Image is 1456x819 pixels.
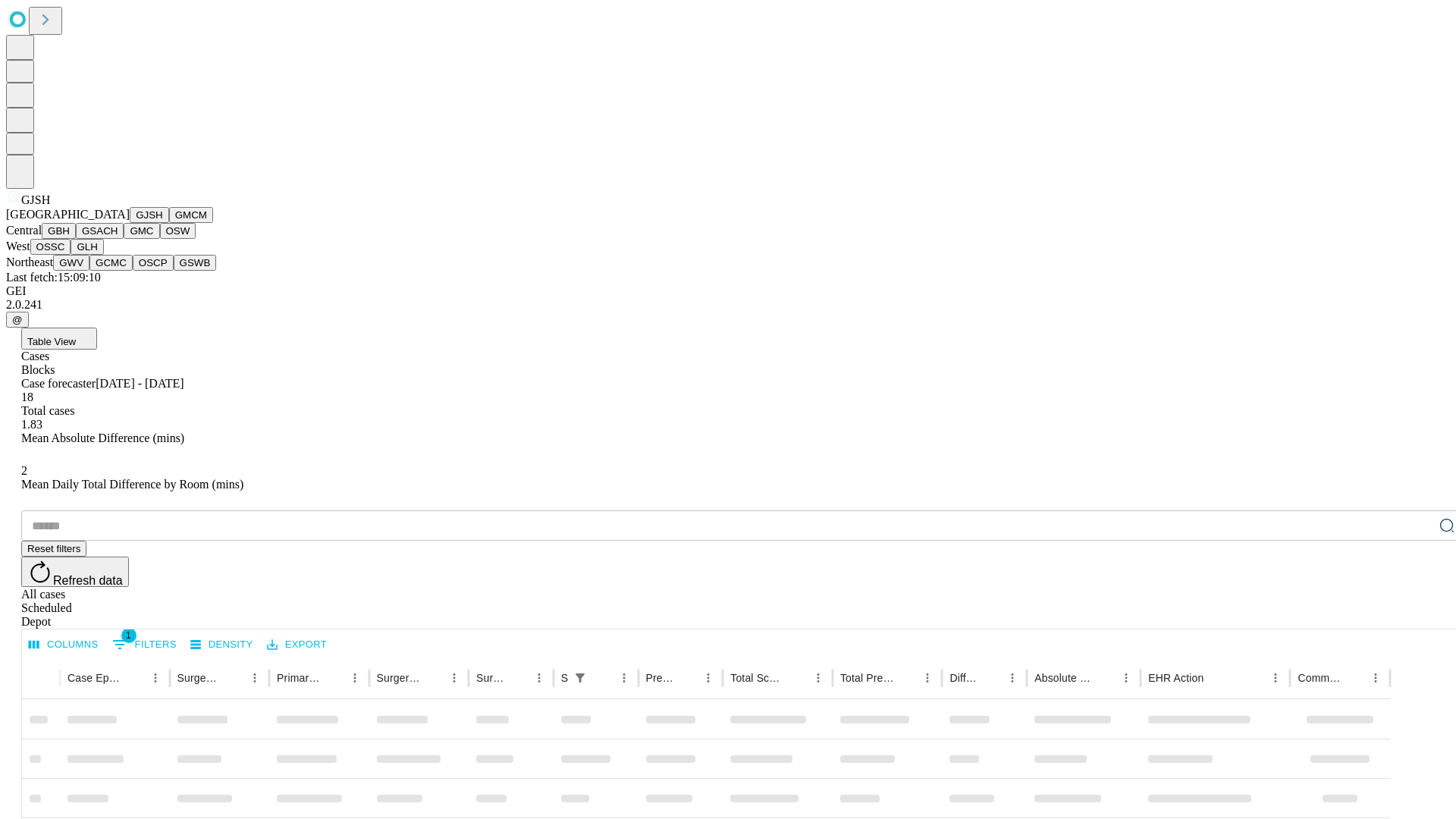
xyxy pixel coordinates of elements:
span: Northeast [6,256,53,268]
span: West [6,240,30,253]
button: GSACH [76,223,124,239]
span: Last fetch: 15:09:10 [6,271,101,284]
button: Reset filters [21,541,86,557]
div: Comments [1298,672,1341,684]
span: Case forecaster [21,377,96,390]
button: Sort [124,667,145,689]
button: Menu [344,667,366,689]
span: 2 [21,464,27,477]
div: GEI [6,284,1450,298]
div: 2.0.241 [6,298,1450,312]
span: Mean Daily Total Difference by Room (mins) [21,478,243,491]
button: GMCM [169,207,213,223]
div: EHR Action [1148,672,1203,684]
button: Menu [613,667,635,689]
div: Difference [949,672,979,684]
span: [GEOGRAPHIC_DATA] [6,208,130,221]
button: Sort [1344,667,1365,689]
button: GJSH [130,207,169,223]
div: 1 active filter [570,667,591,689]
button: Menu [808,667,829,689]
button: Show filters [108,632,180,657]
button: Menu [1365,667,1386,689]
div: Predicted In Room Duration [646,672,676,684]
button: Refresh data [21,557,129,587]
button: Export [263,633,331,657]
button: Menu [529,667,550,689]
button: GLH [71,239,103,255]
button: GBH [42,223,76,239]
button: Sort [1205,667,1226,689]
div: Scheduled In Room Duration [561,672,568,684]
span: Mean Absolute Difference (mins) [21,431,184,444]
div: Case Epic Id [67,672,122,684]
button: OSCP [133,255,174,271]
button: @ [6,312,29,328]
button: Select columns [25,633,102,657]
div: Absolute Difference [1034,672,1093,684]
button: Menu [698,667,719,689]
button: Menu [444,667,465,689]
span: Total cases [21,404,74,417]
button: OSSC [30,239,71,255]
span: 1.83 [21,418,42,431]
div: Total Scheduled Duration [730,672,785,684]
button: Sort [1094,667,1116,689]
button: GMC [124,223,159,239]
button: Sort [507,667,529,689]
span: [DATE] - [DATE] [96,377,184,390]
button: Density [187,633,257,657]
button: Menu [244,667,265,689]
button: GCMC [89,255,133,271]
button: Menu [1265,667,1286,689]
div: Total Predicted Duration [840,672,895,684]
span: GJSH [21,193,50,206]
button: GWV [53,255,89,271]
button: Sort [323,667,344,689]
div: Primary Service [277,672,321,684]
button: GSWB [174,255,217,271]
span: Table View [27,336,76,347]
span: 18 [21,391,33,403]
div: Surgery Date [476,672,506,684]
button: Sort [676,667,698,689]
button: Sort [223,667,244,689]
button: Show filters [570,667,591,689]
span: 1 [121,628,136,643]
div: Surgery Name [377,672,421,684]
span: Central [6,224,42,237]
button: OSW [160,223,196,239]
button: Menu [1116,667,1137,689]
span: Refresh data [53,574,123,587]
div: Surgeon Name [177,672,221,684]
span: Reset filters [27,543,80,554]
button: Sort [422,667,444,689]
button: Sort [981,667,1002,689]
button: Menu [145,667,166,689]
button: Sort [786,667,808,689]
button: Sort [896,667,917,689]
button: Table View [21,328,97,350]
span: @ [12,314,23,325]
button: Sort [592,667,613,689]
button: Menu [1002,667,1023,689]
button: Menu [917,667,938,689]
